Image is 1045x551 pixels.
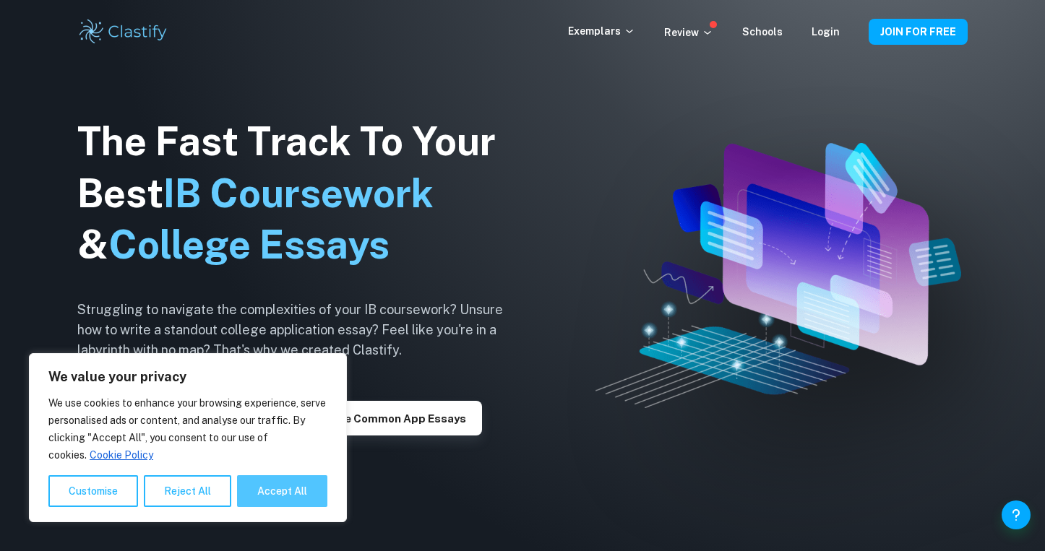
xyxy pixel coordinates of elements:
p: Exemplars [568,23,635,39]
p: We use cookies to enhance your browsing experience, serve personalised ads or content, and analys... [48,394,327,464]
button: Customise [48,475,138,507]
img: Clastify logo [77,17,169,46]
button: JOIN FOR FREE [869,19,968,45]
h1: The Fast Track To Your Best & [77,116,525,272]
a: Explore Common App essays [293,411,482,425]
div: We value your privacy [29,353,347,522]
span: IB Coursework [163,170,434,216]
a: Schools [742,26,783,38]
a: Cookie Policy [89,448,154,461]
img: Clastify hero [595,143,962,407]
p: Review [664,25,713,40]
a: Login [812,26,840,38]
button: Explore Common App essays [293,401,482,435]
h6: Struggling to navigate the complexities of your IB coursework? Unsure how to write a standout col... [77,300,525,360]
button: Help and Feedback [1002,500,1031,529]
button: Accept All [237,475,327,507]
button: Reject All [144,475,231,507]
p: We value your privacy [48,368,327,386]
span: College Essays [108,222,390,267]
